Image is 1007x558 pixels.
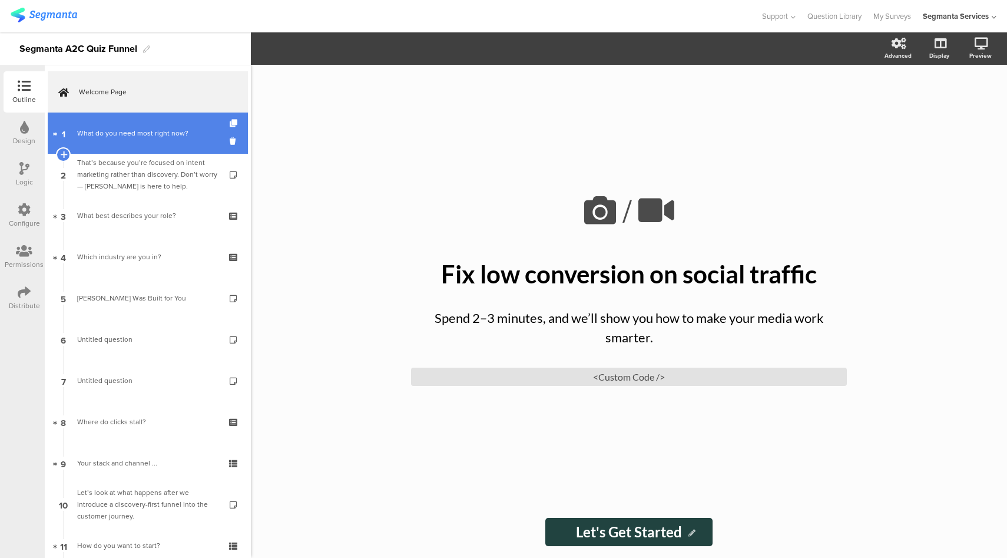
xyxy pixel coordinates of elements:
span: 9 [61,457,66,470]
div: Let’s look at what happens after we introduce a discovery-first funnel into the customer journey. [77,487,218,522]
div: Segmanta Services [923,11,989,22]
div: That’s because you’re focused on intent marketing rather than discovery. Don’t worry — Segmanta i... [77,157,218,192]
div: Preview [969,51,992,60]
div: Segmanta Was Built for You [77,292,218,304]
p: Spend 2–3 minutes, and we’ll show you how to make your media work smarter. [423,308,835,347]
span: 2 [61,168,66,181]
div: Configure [9,218,40,229]
div: Outline [12,94,36,105]
span: 4 [61,250,66,263]
span: 11 [60,539,67,552]
div: Where do clicks stall? [77,416,218,428]
div: Advanced [885,51,912,60]
span: 3 [61,209,66,222]
span: 6 [61,333,66,346]
div: What best describes your role? [77,210,218,222]
a: 2 That’s because you’re focused on intent marketing rather than discovery. Don’t worry — [PERSON_... [48,154,248,195]
div: Permissions [5,259,44,270]
img: segmanta logo [11,8,77,22]
a: 3 What best describes your role? [48,195,248,236]
a: 7 Untitled question [48,360,248,401]
p: Fix low conversion on social traffic [411,259,847,289]
a: 10 Let’s look at what happens after we introduce a discovery-first funnel into the customer journey. [48,484,248,525]
span: 5 [61,292,66,305]
span: 7 [61,374,66,387]
a: 1 What do you need most right now? [48,113,248,154]
div: Display [929,51,949,60]
a: 6 Untitled question [48,319,248,360]
div: Segmanta A2C Quiz Funnel [19,39,137,58]
div: Your stack and channel ... [77,457,218,469]
span: Welcome Page [79,86,230,98]
div: Design [13,136,35,146]
span: 1 [62,127,65,140]
div: Which industry are you in? [77,251,218,263]
span: Untitled question [77,375,132,386]
a: 8 Where do clicks stall? [48,401,248,443]
a: 5 [PERSON_NAME] Was Built for You [48,278,248,319]
input: Start [545,518,712,546]
div: Distribute [9,301,40,311]
div: What do you need most right now? [77,127,218,139]
span: 10 [59,498,68,511]
div: How do you want to start? [77,540,218,552]
span: Untitled question [77,334,132,345]
div: <Custom Code /> [411,368,847,386]
div: Logic [16,177,33,187]
span: 8 [61,415,66,428]
i: Delete [230,136,240,147]
a: 4 Which industry are you in? [48,236,248,278]
a: Welcome Page [48,71,248,113]
a: 9 Your stack and channel ... [48,443,248,484]
span: Support [762,11,788,22]
span: / [622,188,632,235]
i: Duplicate [230,120,240,127]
